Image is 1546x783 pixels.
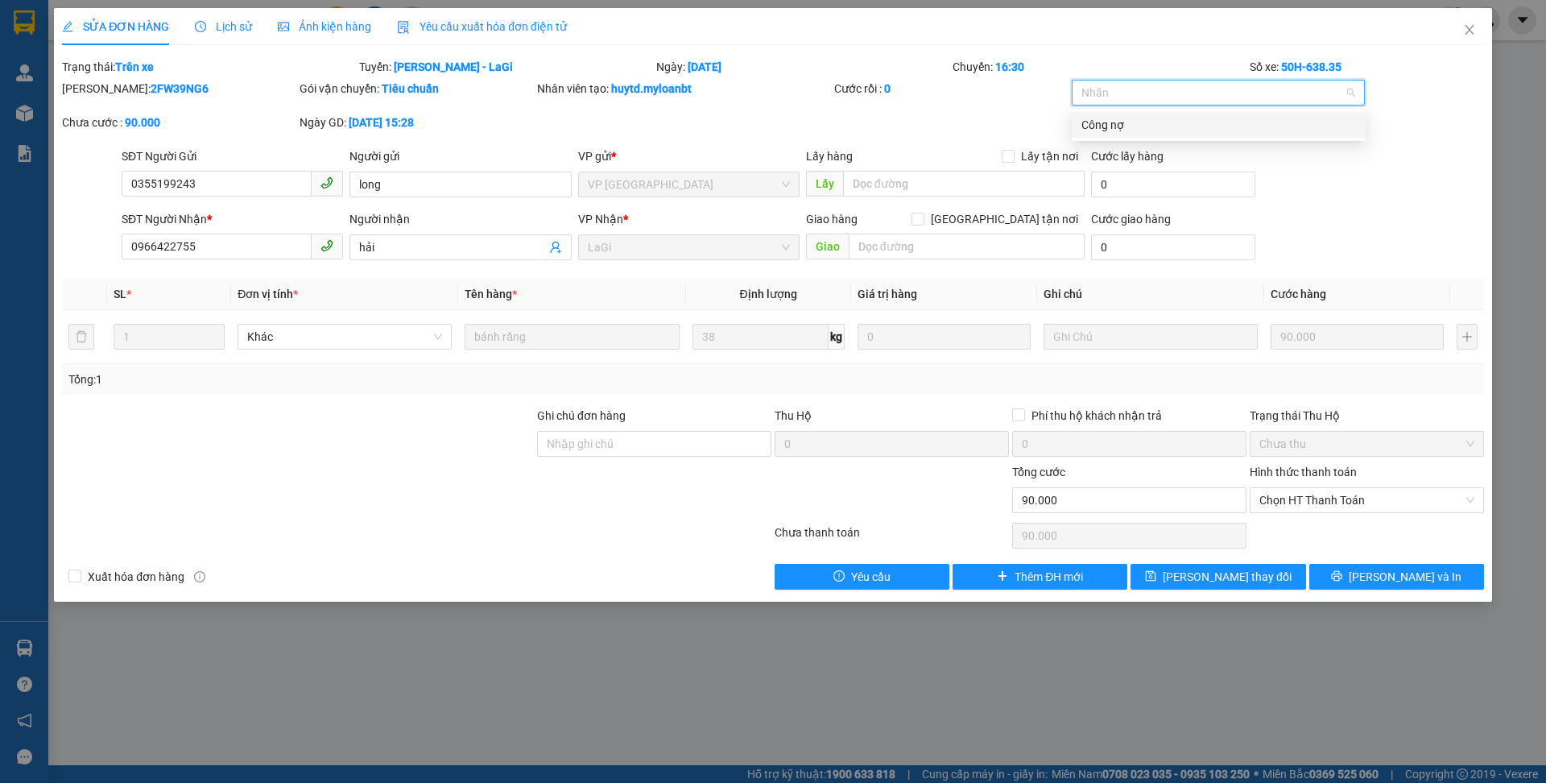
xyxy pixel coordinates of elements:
button: delete [68,324,94,350]
span: [GEOGRAPHIC_DATA] tận nơi [924,210,1085,228]
div: [PERSON_NAME]: [62,80,296,97]
span: [PERSON_NAME] và In [1349,568,1461,586]
span: 0968278298 [6,105,79,120]
img: icon [397,21,410,34]
span: Tổng cước [1012,466,1065,478]
button: plusThêm ĐH mới [953,564,1127,590]
div: Gói vận chuyển: [300,80,534,97]
span: Yêu cầu [851,568,891,586]
span: Chọn HT Thanh Toán [1259,488,1474,512]
b: 0 [884,82,891,95]
button: save[PERSON_NAME] thay đổi [1131,564,1305,590]
div: Tuyến: [358,58,655,76]
div: Công nợ [1072,112,1366,138]
div: Người gửi [349,147,571,165]
span: Tên hàng [465,288,517,300]
span: Lịch sử [195,20,252,33]
span: Thêm ĐH mới [1015,568,1083,586]
span: close [1463,23,1476,36]
span: VP Thủ Đức [588,172,790,197]
input: Cước giao hàng [1091,234,1255,260]
span: Thu Hộ [775,409,812,422]
input: VD: Bàn, Ghế [465,324,679,350]
span: Giao [806,234,849,259]
button: exclamation-circleYêu cầu [775,564,949,590]
span: printer [1331,570,1342,583]
label: Ghi chú đơn hàng [537,409,626,422]
span: save [1145,570,1156,583]
b: [DATE] [688,60,721,73]
b: [DATE] 15:28 [349,116,414,129]
th: Ghi chú [1037,279,1264,310]
b: [PERSON_NAME] - LaGi [394,60,513,73]
span: Giá trị hàng [858,288,917,300]
button: plus [1457,324,1478,350]
span: kg [829,324,845,350]
span: Định lượng [740,288,797,300]
span: SL [114,288,126,300]
input: Dọc đường [849,234,1085,259]
b: Trên xe [115,60,154,73]
span: [PERSON_NAME] thay đổi [1163,568,1292,586]
div: Chưa cước : [62,114,296,131]
div: Trạng thái Thu Hộ [1250,407,1484,425]
span: Phí thu hộ khách nhận trả [1025,407,1168,425]
strong: Nhà xe Mỹ Loan [6,6,81,52]
input: Ghi chú đơn hàng [537,431,771,457]
span: 9TIMDEUP [126,28,198,46]
span: picture [278,21,289,32]
span: 33 Bác Ái, P Phước Hội, TX Lagi [6,56,76,102]
div: Ngày: [655,58,952,76]
input: Dọc đường [843,171,1085,197]
span: exclamation-circle [833,570,845,583]
b: 2FW39NG6 [151,82,209,95]
span: Lấy tận nơi [1015,147,1085,165]
span: Lấy hàng [806,150,853,163]
button: Close [1447,8,1492,53]
b: 50H-638.35 [1281,60,1341,73]
span: Xuất hóa đơn hàng [81,568,191,586]
span: VP Nhận [578,213,623,226]
div: Trạng thái: [60,58,358,76]
span: phone [320,239,333,252]
div: Ngày GD: [300,114,534,131]
div: VP gửi [578,147,800,165]
b: 90.000 [125,116,160,129]
div: Số xe: [1248,58,1486,76]
span: Đơn vị tính [238,288,298,300]
b: huytd.myloanbt [611,82,692,95]
label: Hình thức thanh toán [1250,466,1357,478]
span: edit [62,21,73,32]
input: Ghi Chú [1044,324,1258,350]
span: info-circle [194,571,205,582]
div: Cước rồi : [834,80,1069,97]
div: Chưa thanh toán [773,524,1011,552]
span: phone [320,176,333,189]
span: Ảnh kiện hàng [278,20,371,33]
button: printer[PERSON_NAME] và In [1309,564,1484,590]
div: Công nợ [1081,116,1356,134]
div: SĐT Người Nhận [122,210,343,228]
label: Cước lấy hàng [1091,150,1164,163]
span: clock-circle [195,21,206,32]
span: plus [997,570,1008,583]
div: Chuyến: [951,58,1248,76]
b: Tiêu chuẩn [382,82,439,95]
label: Cước giao hàng [1091,213,1171,226]
div: Nhân viên tạo: [537,80,831,97]
span: Chưa thu [1259,432,1474,456]
input: 0 [858,324,1031,350]
span: Khác [247,325,442,349]
span: Lấy [806,171,843,197]
span: Cước hàng [1271,288,1326,300]
span: Giao hàng [806,213,858,226]
div: SĐT Người Gửi [122,147,343,165]
input: 0 [1271,324,1444,350]
input: Cước lấy hàng [1091,172,1255,197]
div: Người nhận [349,210,571,228]
span: user-add [549,241,562,254]
span: SỬA ĐƠN HÀNG [62,20,169,33]
b: 16:30 [995,60,1024,73]
div: Tổng: 1 [68,371,597,388]
span: Yêu cầu xuất hóa đơn điện tử [397,20,567,33]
